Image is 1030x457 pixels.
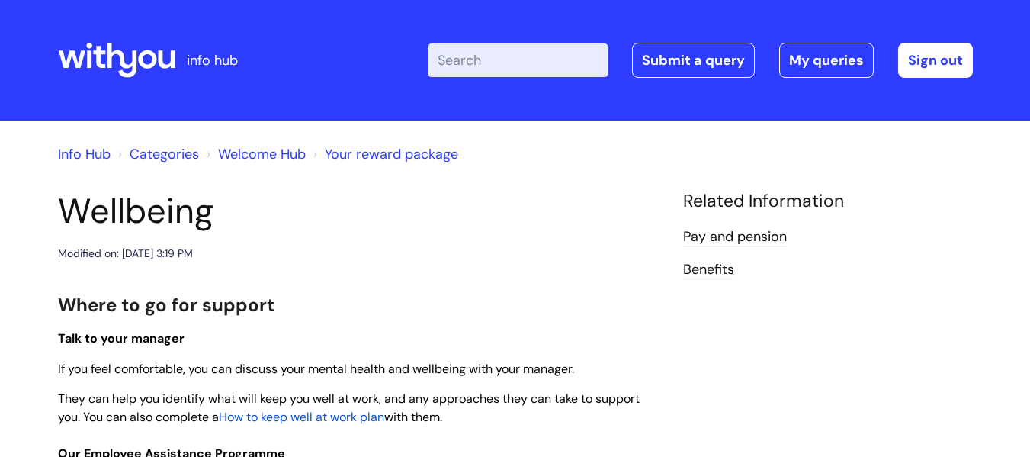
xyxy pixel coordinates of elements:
[384,409,442,425] span: with them.
[683,191,973,212] h4: Related Information
[58,244,193,263] div: Modified on: [DATE] 3:19 PM
[114,142,199,166] li: Solution home
[683,227,787,247] a: Pay and pension
[428,43,608,77] input: Search
[779,43,874,78] a: My queries
[58,391,640,426] span: They can help you identify what will keep you well at work, and any approaches they can take to s...
[58,293,274,317] span: Where to go for support
[203,142,306,166] li: Welcome Hub
[58,145,111,163] a: Info Hub
[325,145,458,163] a: Your reward package
[428,43,973,78] div: | -
[898,43,973,78] a: Sign out
[58,191,660,232] h1: Wellbeing
[632,43,755,78] a: Submit a query
[58,330,185,346] span: Talk to your manager
[187,48,238,72] p: info hub
[219,409,384,425] a: How to keep well at work plan
[218,145,306,163] a: Welcome Hub
[130,145,199,163] a: Categories
[683,260,734,280] a: Benefits
[310,142,458,166] li: Your reward package
[58,361,574,377] span: If you feel comfortable, you can discuss your mental health and wellbeing with your manager.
